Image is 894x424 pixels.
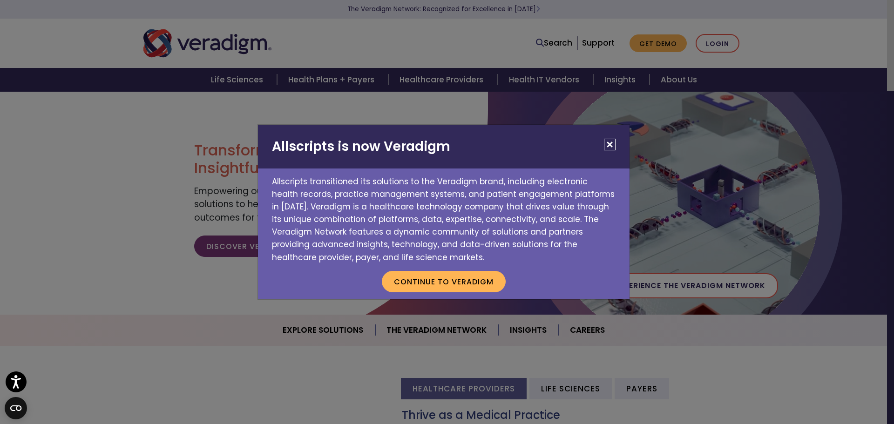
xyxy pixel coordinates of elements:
[258,168,630,264] p: Allscripts transitioned its solutions to the Veradigm brand, including electronic health records,...
[715,357,883,413] iframe: Drift Chat Widget
[382,271,506,292] button: Continue to Veradigm
[5,397,27,419] button: Open CMP widget
[258,125,630,168] h2: Allscripts is now Veradigm
[604,139,616,150] button: Close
